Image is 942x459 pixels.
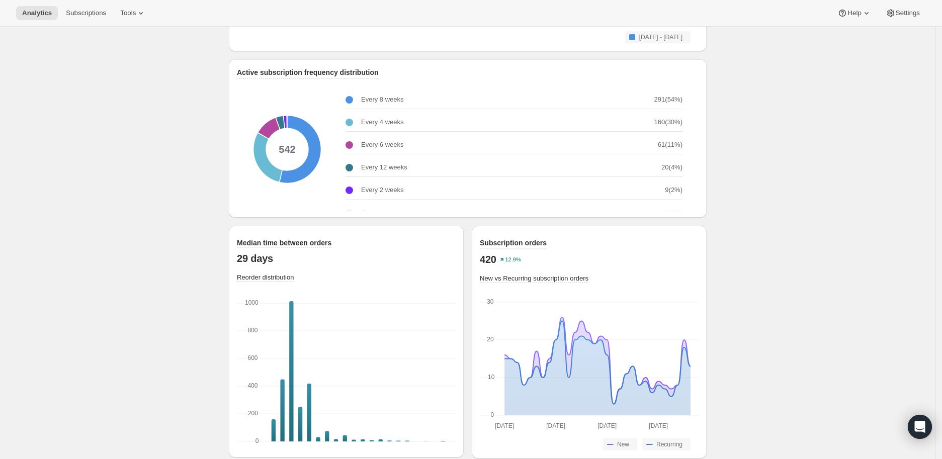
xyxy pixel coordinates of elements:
g: 222+: Orders 1 [421,301,430,442]
text: 800 [247,327,258,334]
text: [DATE] [546,422,565,429]
span: Help [847,9,861,17]
span: Analytics [22,9,52,17]
button: Analytics [16,6,58,20]
rect: Orders-0 449 [280,380,284,442]
p: Every 2 weeks [361,185,404,195]
span: New vs Recurring subscription orders [480,274,588,282]
g: 209+: Orders 0 [412,301,421,441]
rect: Orders-0 4 [441,441,445,442]
p: 20 ( 4 %) [661,162,682,172]
text: [DATE] [597,422,617,429]
span: Reorder distribution [237,273,294,281]
p: 420 [480,253,496,265]
rect: Orders-0 5 [396,441,400,442]
g: 66+: Orders 32 [314,301,323,442]
text: 0 [255,437,259,444]
rect: Orders-0 13 [352,439,356,442]
span: Recurring [656,440,682,448]
text: 1000 [245,299,259,306]
g: 79+: Orders 75 [323,301,332,442]
g: 183+: Orders 5 [394,301,403,442]
rect: Orders-0 6 [387,440,391,442]
g: 118+: Orders 13 [350,301,359,442]
p: 291 ( 54 %) [654,95,682,105]
g: 144+: Orders 9 [367,301,376,442]
text: 200 [248,410,258,417]
rect: Orders-0 1015 [289,301,293,442]
g: 248+: Orders 4 [439,301,448,442]
text: 0 [491,411,494,418]
p: 29 days [237,252,456,264]
text: 600 [248,354,258,361]
rect: Orders-0 250 [298,407,302,442]
button: Settings [880,6,926,20]
g: 131+: Orders 15 [359,301,368,442]
g: 40+: Orders 250 [296,301,305,442]
rect: Orders-0 0 [414,301,418,302]
text: 30 [487,298,494,305]
rect: Orders-0 0 [432,301,436,302]
rect: Orders-0 15 [361,439,365,442]
span: Median time between orders [237,239,331,247]
p: Every 6 weeks [361,140,404,150]
g: 196+: Orders 5 [403,301,412,442]
span: Subscriptions [66,9,106,17]
p: 160 ( 30 %) [654,117,682,127]
span: Settings [896,9,920,17]
text: 12.9% [505,257,521,263]
span: New [617,440,629,448]
button: Tools [114,6,152,20]
span: [DATE] - [DATE] [639,33,682,41]
g: 105+: Orders 45 [340,301,350,442]
button: Recurring [642,438,691,450]
text: 10 [488,374,495,381]
text: 400 [247,382,258,389]
rect: Orders-0 1 [423,441,427,442]
button: Help [831,6,877,20]
p: Every 4 weeks [361,117,404,127]
span: Tools [120,9,136,17]
g: 1+: Orders 160 [269,301,278,442]
text: [DATE] [495,422,514,429]
span: Active subscription frequency distribution [237,68,379,76]
p: 61 ( 11 %) [658,140,682,150]
rect: Orders-0 75 [325,431,329,442]
button: Subscriptions [60,6,112,20]
rect: Orders-0 15 [379,439,383,442]
text: [DATE] [649,422,668,429]
g: 170+: Orders 6 [385,301,394,442]
div: Open Intercom Messenger [908,415,932,439]
rect: Orders-0 17 [334,439,338,442]
button: [DATE] - [DATE] [625,31,691,43]
g: 92+: Orders 17 [331,301,340,442]
g: 27+: Orders 1015 [287,301,296,442]
rect: Orders-0 5 [405,441,409,442]
rect: Orders-0 32 [316,437,320,442]
rect: Orders-0 9 [370,440,374,442]
span: Subscription orders [480,239,547,247]
rect: Orders-0 45 [343,435,347,442]
g: 157+: Orders 15 [376,301,385,442]
rect: Orders-0 160 [272,419,276,442]
p: Every 12 weeks [361,162,407,172]
p: Every 8 weeks [361,95,404,105]
p: 9 ( 2 %) [665,185,682,195]
rect: Orders-0 418 [307,384,311,442]
button: New [603,438,637,450]
g: 235+: Orders 0 [430,301,439,441]
g: 14+: Orders 449 [278,301,287,442]
text: 20 [487,336,494,343]
g: 53+: Orders 418 [305,301,314,442]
